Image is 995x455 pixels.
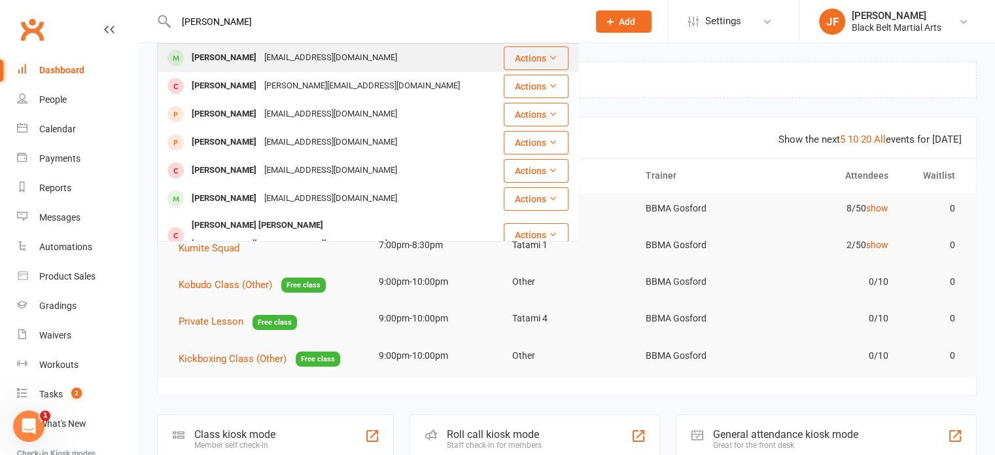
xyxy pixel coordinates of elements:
a: Tasks 2 [17,380,138,409]
div: Staff check-in for members [447,441,542,450]
td: 0 [900,230,967,261]
a: show [866,240,888,250]
button: Private LessonFree class [179,314,297,330]
div: [PERSON_NAME] [188,105,260,124]
td: 2/50 [767,230,900,261]
button: Actions [504,103,568,126]
td: BBMA Gosford [633,340,767,371]
td: Other [500,266,634,297]
div: [PERSON_NAME][EMAIL_ADDRESS][DOMAIN_NAME] [260,77,464,96]
td: 0/10 [767,340,900,371]
div: Reports [39,183,71,193]
a: Product Sales [17,262,138,291]
td: 7:00pm-8:30pm [367,230,500,261]
div: Class kiosk mode [194,428,275,441]
div: Black Belt Martial Arts [852,22,941,33]
div: Great for the front desk [713,441,858,450]
td: 0 [900,266,967,297]
button: Kobudo Class (Other)Free class [179,277,326,293]
button: Actions [504,159,568,183]
iframe: Intercom live chat [13,410,44,442]
td: BBMA Gosford [633,193,767,224]
button: Kickboxing Class (Other)Free class [179,351,340,367]
a: Messages [17,203,138,232]
td: 0 [900,303,967,334]
td: 0 [900,340,967,371]
a: Reports [17,173,138,203]
td: 0 [900,193,967,224]
a: Gradings [17,291,138,321]
div: [EMAIL_ADDRESS][DOMAIN_NAME] [260,133,401,152]
a: Clubworx [16,13,48,46]
span: 2 [71,388,82,399]
div: [EMAIL_ADDRESS][DOMAIN_NAME] [260,48,401,67]
div: [PERSON_NAME] [188,48,260,67]
div: Gradings [39,300,77,311]
span: Add [619,16,635,27]
td: BBMA Gosford [633,303,767,334]
div: People [39,94,67,105]
span: Free class [281,278,326,293]
a: Calendar [17,115,138,144]
a: All [874,134,886,145]
td: 0/10 [767,266,900,297]
a: What's New [17,409,138,439]
div: [PERSON_NAME] [188,189,260,208]
td: 9:00pm-10:00pm [367,303,500,334]
span: Settings [705,7,741,36]
div: Show the next events for [DATE] [778,132,962,147]
span: Kickboxing Class (Other) [179,353,287,365]
td: 8/50 [767,193,900,224]
a: People [17,85,138,115]
div: Member self check-in [194,441,275,450]
td: 9:00pm-10:00pm [367,340,500,371]
button: Actions [504,187,568,211]
span: Kumite Squad [179,242,239,254]
div: Calendar [39,124,76,134]
button: Actions [504,131,568,155]
div: [EMAIL_ADDRESS][DOMAIN_NAME] [260,105,401,124]
div: [EMAIL_ADDRESS][DOMAIN_NAME] [260,189,401,208]
div: Dashboard [39,65,84,75]
span: 1 [40,410,50,421]
div: JF [819,9,845,35]
div: What's New [39,418,86,429]
th: Attendees [767,159,900,192]
div: [PERSON_NAME][EMAIL_ADDRESS][DOMAIN_NAME] [188,235,391,254]
a: 5 [840,134,845,145]
td: Other [500,340,634,371]
a: 10 [848,134,858,145]
a: Automations [17,232,138,262]
td: BBMA Gosford [633,230,767,261]
td: Tatami 1 [500,230,634,261]
div: General attendance kiosk mode [713,428,858,441]
a: 20 [861,134,871,145]
a: show [866,203,888,213]
button: Actions [504,223,568,247]
button: Kumite Squad [179,240,249,256]
div: [PERSON_NAME] [PERSON_NAME] [188,216,327,235]
div: Automations [39,242,92,252]
div: [PERSON_NAME] [852,10,941,22]
td: 0/10 [767,303,900,334]
div: [PERSON_NAME] [188,133,260,152]
div: [PERSON_NAME] [188,161,260,180]
td: BBMA Gosford [633,266,767,297]
span: Free class [296,352,340,367]
td: 9:00pm-10:00pm [367,266,500,297]
button: Add [596,10,652,33]
button: Actions [504,75,568,98]
div: Roll call kiosk mode [447,428,542,441]
div: [PERSON_NAME] [188,77,260,96]
button: Actions [504,46,568,70]
input: Search... [172,12,579,31]
a: Payments [17,144,138,173]
div: Messages [39,212,80,223]
td: Tatami 4 [500,303,634,334]
a: Waivers [17,321,138,350]
a: Dashboard [17,56,138,85]
div: Payments [39,153,80,164]
div: [EMAIL_ADDRESS][DOMAIN_NAME] [260,161,401,180]
th: Trainer [633,159,767,192]
span: Kobudo Class (Other) [179,279,272,291]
